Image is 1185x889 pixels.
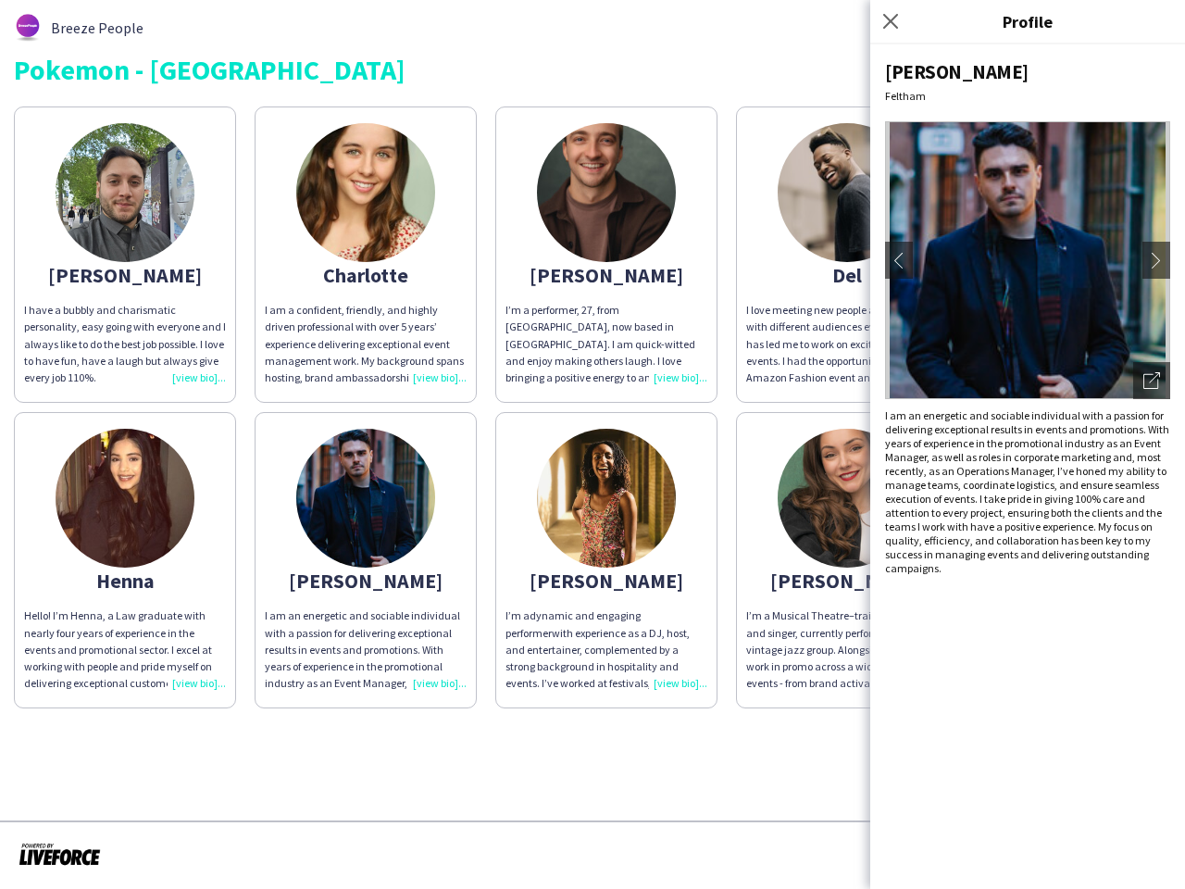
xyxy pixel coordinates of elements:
[870,9,1185,33] h3: Profile
[1133,362,1170,399] div: Open photos pop-in
[505,572,707,589] div: [PERSON_NAME]
[537,429,676,568] img: thumb-1ee6011f-7b0e-4399-ae27-f207d32bfff3.jpg
[885,89,1170,103] div: Feltham
[24,267,226,283] div: [PERSON_NAME]
[265,267,467,283] div: Charlotte
[746,302,948,386] p: I love meeting new people and engaging with different audiences every day, which has led me to wo...
[537,123,676,262] img: thumb-680911477c548.jpeg
[24,572,226,589] div: Henna
[505,607,707,692] p: I’m a with experience as a DJ, host, and entertainer, complemented by a strong background in hosp...
[24,303,226,384] span: I have a bubbly and charismatic personality, easy going with everyone and I always like to do the...
[51,19,143,36] span: Breeze People
[746,267,948,283] div: Del
[885,121,1170,399] img: Crew avatar or photo
[296,429,435,568] img: thumb-61e37619f0d7f.jpg
[505,267,707,283] div: [PERSON_NAME]
[56,123,194,262] img: thumb-68b66ebe-49a5-4356-9261-e63d34b2b299.jpg
[505,608,641,639] span: dynamic and engaging performer
[265,572,467,589] div: [PERSON_NAME]
[265,302,467,386] p: I am a confident, friendly, and highly driven professional with over 5 years’ experience deliveri...
[885,408,1169,575] span: I am an energetic and sociable individual with a passion for delivering exceptional results in ev...
[24,607,226,692] p: Hello! I’m Henna, a Law graduate with nearly four years of experience in the events and promotion...
[296,123,435,262] img: thumb-61846364a4b55.jpeg
[778,123,917,262] img: thumb-deb2e832-981c-4a01-9ae3-9910964ccf3f.png
[746,607,948,692] div: I’m a Musical Theatre–trained performer and singer, currently performing with a vintage jazz grou...
[19,841,101,867] img: Powered by Liveforce
[56,429,194,568] img: thumb-63a1e465030d5.jpeg
[778,429,917,568] img: thumb-65ca80826ebbb.jpg
[505,303,705,469] span: I’m a performer, 27, from [GEOGRAPHIC_DATA], now based in [GEOGRAPHIC_DATA]. I am quick-witted an...
[14,14,42,42] img: thumb-62876bd588459.png
[885,59,1170,84] div: [PERSON_NAME]
[746,572,948,589] div: [PERSON_NAME]
[14,56,1171,83] div: Pokemon - [GEOGRAPHIC_DATA]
